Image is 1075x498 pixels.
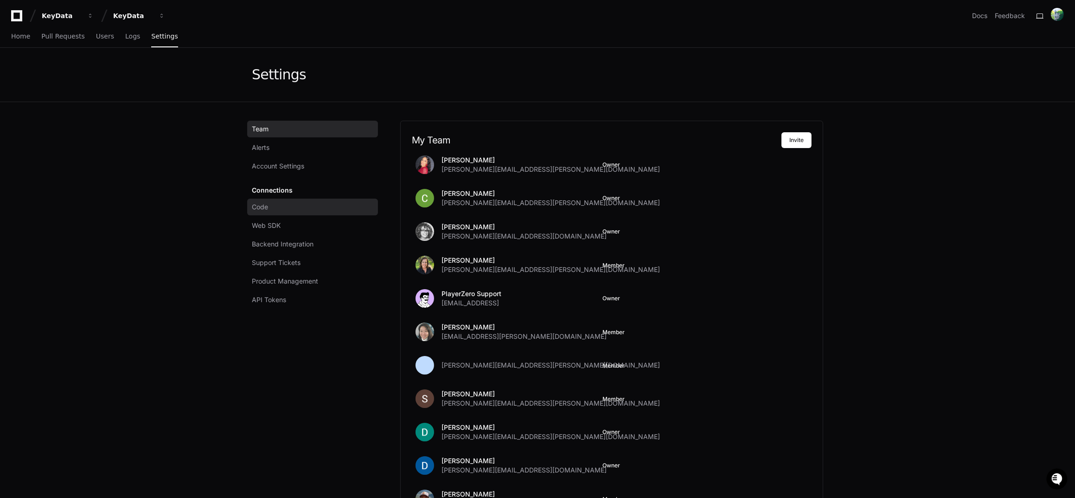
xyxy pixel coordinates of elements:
[252,124,269,134] span: Team
[42,78,128,86] div: We're available if you need us!
[442,298,499,308] span: [EMAIL_ADDRESS]
[442,423,660,432] p: [PERSON_NAME]
[41,26,84,47] a: Pull Requests
[416,423,434,441] img: ACg8ocIv1hTECQto30UF_1qSYP2kKFLkzawXvl7gAivi8rl3MPNN=s96-c
[247,217,378,234] a: Web SDK
[11,33,30,39] span: Home
[442,165,660,174] span: [PERSON_NAME][EMAIL_ADDRESS][PERSON_NAME][DOMAIN_NAME]
[96,26,114,47] a: Users
[442,332,607,341] span: [EMAIL_ADDRESS][PERSON_NAME][DOMAIN_NAME]
[442,198,660,207] span: [PERSON_NAME][EMAIL_ADDRESS][PERSON_NAME][DOMAIN_NAME]
[602,329,625,336] button: Member
[77,124,80,132] span: •
[602,428,620,436] span: Owner
[252,143,269,152] span: Alerts
[247,254,378,271] a: Support Tickets
[442,456,607,466] p: [PERSON_NAME]
[442,389,660,399] p: [PERSON_NAME]
[144,99,169,110] button: See all
[1045,467,1070,492] iframe: Open customer support
[442,361,660,370] span: [PERSON_NAME][EMAIL_ADDRESS][PERSON_NAME][DOMAIN_NAME]
[442,256,660,265] p: [PERSON_NAME]
[442,323,607,332] p: [PERSON_NAME]
[442,289,501,298] p: PlayerZero Support
[158,72,169,83] button: Start new chat
[9,37,169,52] div: Welcome
[252,258,301,267] span: Support Tickets
[412,135,781,146] h2: My Team
[602,262,625,269] button: Member
[416,456,434,475] img: ACg8ocLaE6TVMrQLkR7FFxBd1s_xDHVOELASK8Us2G6t1j1JhNAjvA=s96-c
[82,124,101,132] span: [DATE]
[416,256,434,274] img: ACg8ocLvovnY_d2MMM_fXcDK2UnvcelOSNnWxGIz2_noF73A6B3cVDQ=s96-c
[1051,8,1064,21] img: ACg8ocIResxbXmkj8yi8MXd9khwmIcCagy_aFmaABQjz70hz5r7uuJU=s96-c
[416,189,434,207] img: ACg8ocIMhgArYgx6ZSQUNXU5thzs6UsPf9rb_9nFAWwzqr8JC4dkNA=s96-c
[42,69,152,78] div: Start new chat
[252,221,281,230] span: Web SDK
[252,202,268,212] span: Code
[247,158,378,175] a: Account Settings
[9,101,62,109] div: Past conversations
[442,222,607,232] p: [PERSON_NAME]
[602,228,620,235] span: Owner
[442,265,660,274] span: [PERSON_NAME][EMAIL_ADDRESS][PERSON_NAME][DOMAIN_NAME]
[41,33,84,39] span: Pull Requests
[442,432,660,441] span: [PERSON_NAME][EMAIL_ADDRESS][PERSON_NAME][DOMAIN_NAME]
[252,239,314,249] span: Backend Integration
[416,389,434,408] img: ACg8ocLgT272Zf1VHLYKLdf3ZLwJTkgrm2U5gPTXhjBGVPS2dY_NHA=s96-c
[247,273,378,290] a: Product Management
[65,145,112,152] a: Powered byPylon
[125,33,140,39] span: Logs
[602,395,625,403] button: Member
[92,145,112,152] span: Pylon
[781,132,812,148] button: Invite
[602,295,620,302] span: Owner
[442,189,660,198] p: [PERSON_NAME]
[995,11,1025,20] button: Feedback
[247,291,378,308] a: API Tokens
[416,323,434,341] img: ACg8ocLWJuvmuNwk4iRcW24nZi_fehXUORlBPxH9pusKVtZVetEizkI=s96-c
[416,155,434,174] img: ACg8ocKet0vPXz9lSp14dS7hRSiZmuAbnmVWoHGQcAV4XUDWxXJWrq2G=s96-c
[442,466,607,475] span: [PERSON_NAME][EMAIL_ADDRESS][DOMAIN_NAME]
[38,7,97,24] button: KeyData
[416,222,434,241] img: ACg8ocIOYKLuHxMgxAKVF1-r8kDnkCUDpPhsNqwId8r3xR6y5g74v5A=s96-c
[972,11,987,20] a: Docs
[442,155,660,165] p: [PERSON_NAME]
[602,462,620,469] span: Owner
[252,162,304,171] span: Account Settings
[247,121,378,137] a: Team
[96,33,114,39] span: Users
[19,69,36,86] img: 7521149027303_d2c55a7ec3fe4098c2f6_72.png
[252,295,286,304] span: API Tokens
[109,7,169,24] button: KeyData
[252,66,306,83] div: Settings
[602,362,625,369] button: Member
[247,139,378,156] a: Alerts
[247,199,378,215] a: Code
[11,26,30,47] a: Home
[252,277,318,286] span: Product Management
[416,289,434,308] img: avatar
[9,116,24,130] img: Ian Ma
[247,236,378,252] a: Backend Integration
[602,194,620,202] span: Owner
[113,11,153,20] div: KeyData
[602,161,620,168] span: Owner
[125,26,140,47] a: Logs
[442,399,660,408] span: [PERSON_NAME][EMAIL_ADDRESS][PERSON_NAME][DOMAIN_NAME]
[42,11,82,20] div: KeyData
[151,33,178,39] span: Settings
[151,26,178,47] a: Settings
[442,232,607,241] span: [PERSON_NAME][EMAIL_ADDRESS][DOMAIN_NAME]
[9,9,28,28] img: PlayerZero
[9,69,26,86] img: 1736555170064-99ba0984-63c1-480f-8ee9-699278ef63ed
[29,124,75,132] span: [PERSON_NAME]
